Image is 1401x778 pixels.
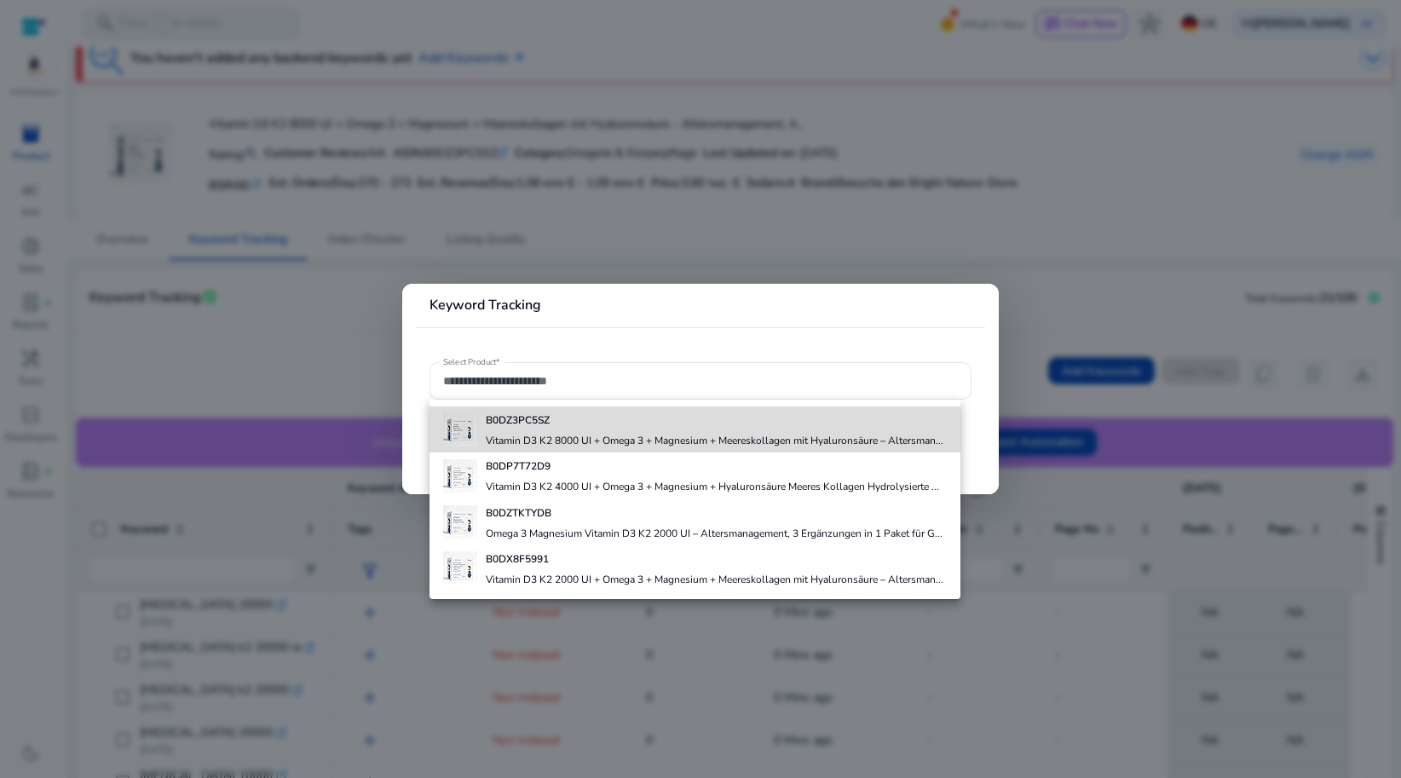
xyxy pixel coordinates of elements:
mat-label: Select Product* [443,356,500,368]
b: Keyword Tracking [430,296,541,314]
h4: Vitamin D3 K2 4000 UI + Omega 3 + Magnesium + Hyaluronsäure Meeres Kollagen Hydrolysierte ... [486,480,939,493]
b: B0DZ3PC5SZ [486,413,550,427]
img: 414x4cKM05L._AC_US40_.jpg [443,505,477,539]
b: B0DX8F5991 [486,552,549,566]
img: 41OPYn-BZQL._AC_US40_.jpg [443,459,477,493]
h4: Vitamin D3 K2 2000 UI + Omega 3 + Magnesium + Meereskollagen mit Hyaluronsäure – Altersman... [486,573,943,586]
h4: Vitamin D3 K2 8000 UI + Omega 3 + Magnesium + Meereskollagen mit Hyaluronsäure – Altersman... [486,434,943,447]
img: 41Th17neeVL._AC_US40_.jpg [443,412,477,447]
h4: Omega 3 Magnesium Vitamin D3 K2 2000 UI – Altersmanagement, 3 Ergänzungen in 1 Paket für G... [486,527,943,540]
b: B0DZTKTYDB [486,506,551,520]
b: B0DP7T72D9 [486,459,551,473]
img: 413JJVKqodL._AC_US40_.jpg [443,551,477,585]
